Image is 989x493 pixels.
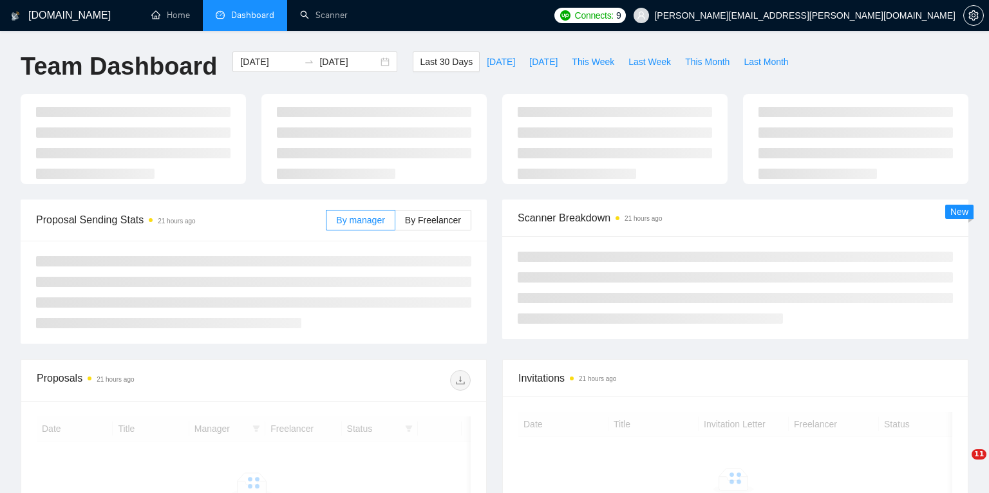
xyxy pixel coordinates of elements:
button: Last Week [621,51,678,72]
span: Connects: [575,8,614,23]
button: This Week [565,51,621,72]
button: Last 30 Days [413,51,480,72]
button: setting [963,5,984,26]
span: Scanner Breakdown [518,210,953,226]
span: to [304,57,314,67]
span: Dashboard [231,10,274,21]
span: This Week [572,55,614,69]
span: This Month [685,55,730,69]
button: Last Month [737,51,795,72]
button: This Month [678,51,737,72]
time: 21 hours ago [625,215,662,222]
time: 21 hours ago [158,218,195,225]
img: upwork-logo.png [560,10,570,21]
time: 21 hours ago [579,375,616,382]
span: Invitations [518,370,952,386]
iframe: Intercom live chat [945,449,976,480]
h1: Team Dashboard [21,51,217,82]
button: [DATE] [522,51,565,72]
span: Last Month [744,55,788,69]
span: [DATE] [487,55,515,69]
a: searchScanner [300,10,348,21]
img: logo [11,6,20,26]
span: New [950,207,968,217]
a: homeHome [151,10,190,21]
button: [DATE] [480,51,522,72]
span: user [637,11,646,20]
span: Last 30 Days [420,55,473,69]
span: 11 [972,449,986,460]
span: 9 [616,8,621,23]
span: By Freelancer [405,215,461,225]
span: Proposal Sending Stats [36,212,326,228]
span: swap-right [304,57,314,67]
input: End date [319,55,378,69]
span: dashboard [216,10,225,19]
div: Proposals [37,370,254,391]
span: [DATE] [529,55,558,69]
input: Start date [240,55,299,69]
time: 21 hours ago [97,376,134,383]
a: setting [963,10,984,21]
span: By manager [336,215,384,225]
span: Last Week [628,55,671,69]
